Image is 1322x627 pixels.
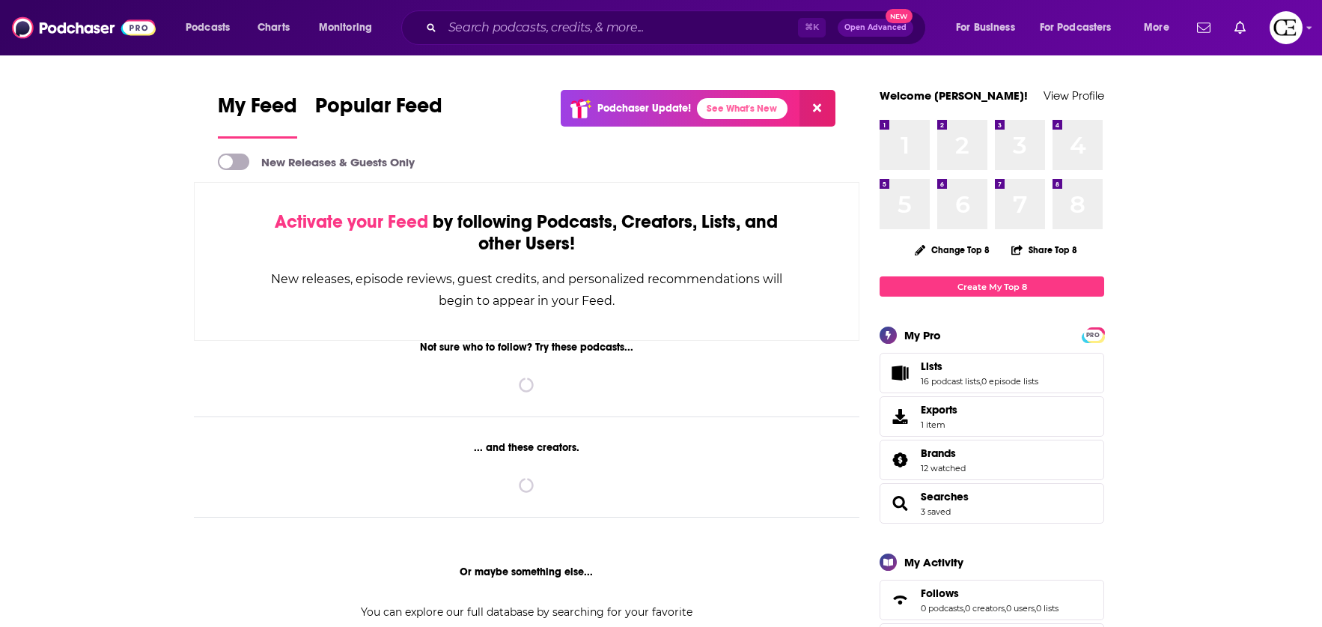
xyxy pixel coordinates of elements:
span: Logged in as cozyearthaudio [1270,11,1303,44]
a: PRO [1084,329,1102,340]
span: , [963,603,965,614]
span: PRO [1084,330,1102,341]
span: New [886,9,913,23]
a: View Profile [1044,88,1104,103]
a: Follows [921,587,1058,600]
span: , [980,376,981,387]
span: For Business [956,17,1015,38]
a: Lists [921,360,1038,373]
a: Create My Top 8 [880,276,1104,297]
a: 0 podcasts [921,603,963,614]
button: open menu [945,16,1034,40]
span: Podcasts [186,17,230,38]
img: User Profile [1270,11,1303,44]
span: More [1144,17,1169,38]
span: Lists [921,360,942,373]
span: , [1005,603,1006,614]
div: by following Podcasts, Creators, Lists, and other Users! [269,211,784,255]
span: Exports [921,403,957,417]
span: Brands [921,446,956,460]
button: open menu [175,16,249,40]
span: Searches [880,483,1104,524]
a: 12 watched [921,463,966,473]
span: My Feed [218,93,297,127]
button: open menu [1030,16,1133,40]
button: Open AdvancedNew [838,19,913,37]
div: Or maybe something else... [194,566,859,578]
span: Activate your Feed [275,210,428,233]
a: Searches [921,490,969,503]
span: Follows [880,580,1104,620]
a: 0 users [1006,603,1035,614]
a: Show notifications dropdown [1191,15,1216,40]
a: Brands [885,449,915,470]
span: 1 item [921,419,957,430]
a: Charts [248,16,299,40]
a: See What's New [697,98,788,119]
a: Lists [885,363,915,384]
button: Show profile menu [1270,11,1303,44]
div: My Activity [904,555,963,569]
a: Follows [885,590,915,611]
a: 16 podcast lists [921,376,980,387]
a: 3 saved [921,506,951,517]
input: Search podcasts, credits, & more... [442,16,798,40]
a: 0 lists [1036,603,1058,614]
span: Charts [258,17,290,38]
div: My Pro [904,328,941,342]
span: For Podcasters [1040,17,1112,38]
div: Not sure who to follow? Try these podcasts... [194,341,859,354]
div: New releases, episode reviews, guest credits, and personalized recommendations will begin to appe... [269,268,784,312]
span: Monitoring [319,17,372,38]
a: Popular Feed [315,93,442,139]
img: Podchaser - Follow, Share and Rate Podcasts [12,13,156,42]
span: Open Advanced [844,24,907,31]
span: , [1035,603,1036,614]
a: My Feed [218,93,297,139]
a: New Releases & Guests Only [218,154,415,170]
div: Search podcasts, credits, & more... [415,10,940,45]
span: Popular Feed [315,93,442,127]
a: Searches [885,493,915,514]
a: Exports [880,396,1104,437]
p: Podchaser Update! [597,102,691,115]
span: Follows [921,587,959,600]
span: Exports [885,406,915,427]
div: ... and these creators. [194,441,859,454]
a: Show notifications dropdown [1228,15,1252,40]
button: open menu [308,16,392,40]
a: Brands [921,446,966,460]
a: 0 episode lists [981,376,1038,387]
button: open menu [1133,16,1188,40]
span: ⌘ K [798,18,826,37]
a: 0 creators [965,603,1005,614]
button: Share Top 8 [1011,235,1078,264]
span: Lists [880,353,1104,393]
button: Change Top 8 [906,240,999,259]
a: Welcome [PERSON_NAME]! [880,88,1028,103]
span: Brands [880,440,1104,480]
